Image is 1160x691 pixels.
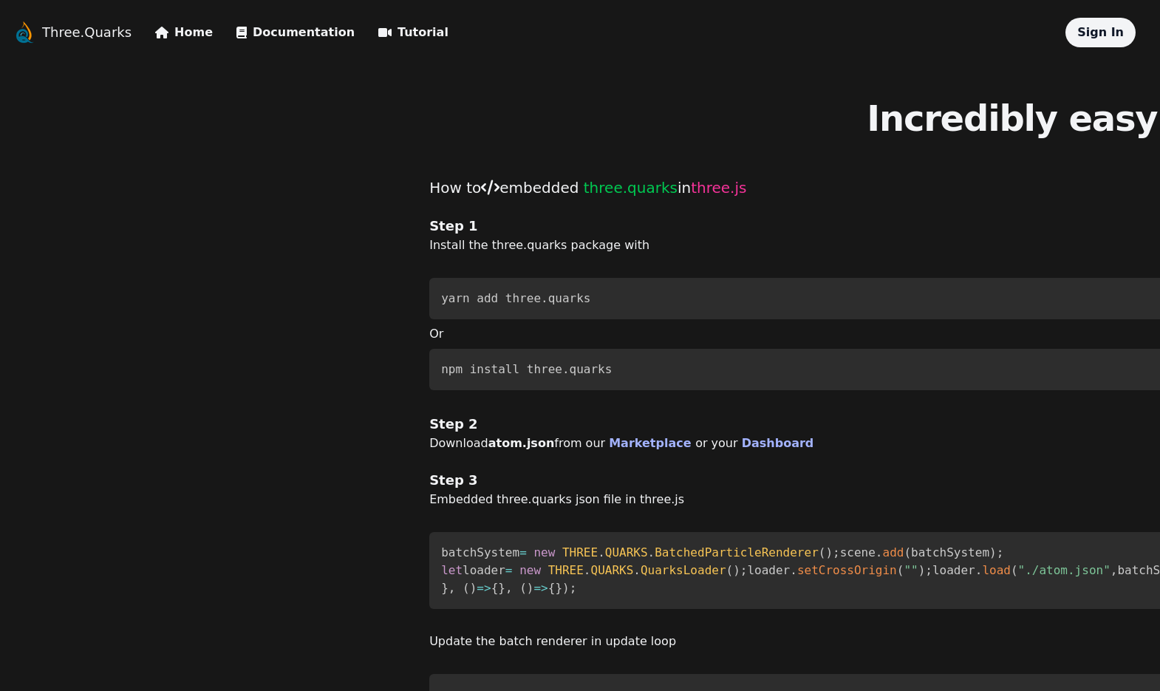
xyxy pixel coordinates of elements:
span: three.js [691,179,746,197]
span: "" [904,563,918,577]
span: . [975,563,983,577]
span: . [790,563,797,577]
a: Sign In [1077,25,1124,39]
code: yarn add three.quarks [441,291,590,305]
a: Three.Quarks [42,22,132,43]
span: . [876,545,883,559]
span: . [598,545,605,559]
span: , [448,581,456,595]
span: } [441,581,448,595]
span: let [441,563,463,577]
span: ( [819,545,826,559]
span: ) [470,581,477,595]
span: = [519,545,527,559]
span: => [477,581,491,595]
span: ; [740,563,748,577]
span: "./atom.json" [1018,563,1110,577]
span: , [1110,563,1118,577]
span: ( [726,563,734,577]
a: Marketplace [609,436,695,450]
span: ( [904,545,911,559]
span: load [982,563,1011,577]
span: ) [825,545,833,559]
span: } [555,581,562,595]
span: ) [918,563,926,577]
a: Documentation [236,24,355,41]
span: => [533,581,547,595]
span: ) [562,581,570,595]
code: npm install three.quarks [441,362,612,376]
span: . [648,545,655,559]
span: add [883,545,904,559]
span: ; [833,545,840,559]
a: Tutorial [378,24,448,41]
span: ) [527,581,534,595]
span: , [505,581,513,595]
span: = [505,563,513,577]
span: three.quarks [584,179,678,197]
span: { [491,581,499,595]
span: ( [897,563,904,577]
span: { [548,581,556,595]
span: . [633,563,641,577]
span: ; [925,563,932,577]
span: . [584,563,591,577]
a: Home [155,24,213,41]
a: Dashboard [742,436,814,450]
span: ) [733,563,740,577]
span: ( [519,581,527,595]
span: ; [997,545,1004,559]
span: new [533,545,555,559]
span: THREE QUARKS QuarksLoader [548,563,726,577]
span: setCrossOrigin [797,563,897,577]
span: ; [570,581,577,595]
span: atom.json [488,436,555,450]
span: ( [1011,563,1018,577]
span: ( [463,581,470,595]
span: THREE QUARKS BatchedParticleRenderer [562,545,819,559]
span: ) [989,545,997,559]
span: new [519,563,541,577]
span: } [498,581,505,595]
